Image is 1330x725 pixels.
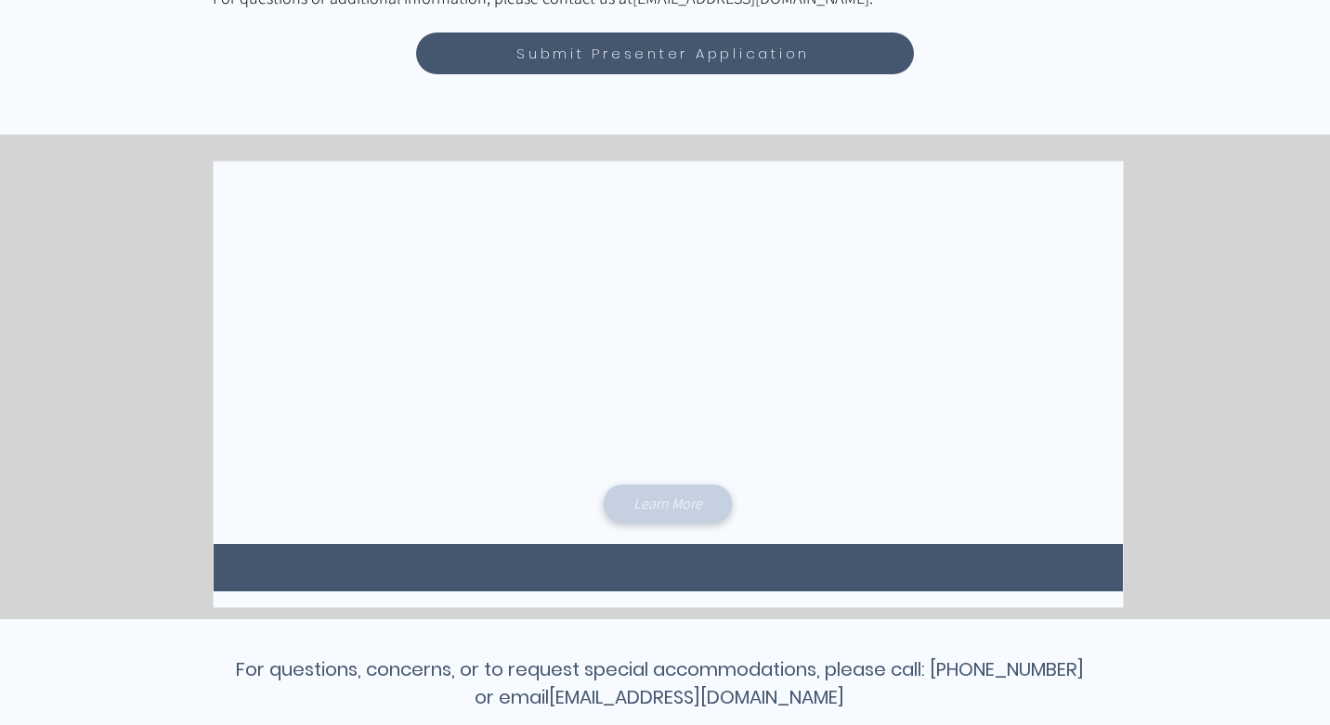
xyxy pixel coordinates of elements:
[604,485,732,523] div: Learn More
[910,162,1123,455] img: Presenter 2
[416,32,914,74] a: Submit Presenter Application
[516,43,810,64] span: Submit Presenter Application
[236,656,1084,710] span: For questions, concerns, or to request special accommodations, please call: [PHONE_NUMBER] or email
[549,684,844,710] a: [EMAIL_ADDRESS][DOMAIN_NAME]
[633,494,702,513] span: Learn More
